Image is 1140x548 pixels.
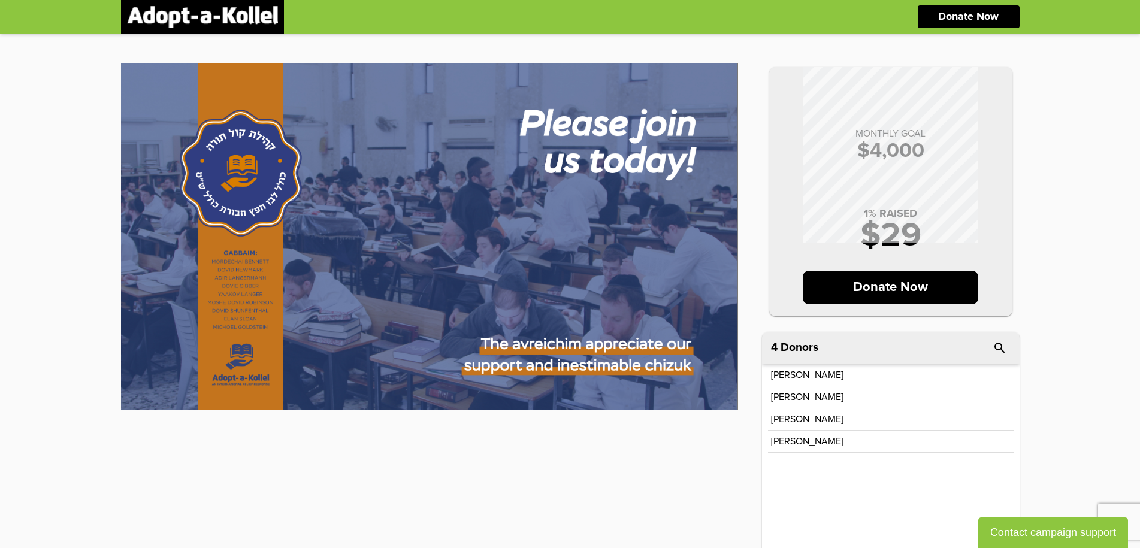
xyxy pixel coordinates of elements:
[993,341,1007,355] i: search
[121,63,738,410] img: wIXMKzDbdW.sHfyl5CMYm.jpg
[771,392,843,402] p: [PERSON_NAME]
[781,129,1000,138] p: MONTHLY GOAL
[978,517,1128,548] button: Contact campaign support
[938,11,999,22] p: Donate Now
[803,271,978,304] p: Donate Now
[781,141,1000,161] p: $
[771,370,843,380] p: [PERSON_NAME]
[127,6,278,28] img: logonobg.png
[771,342,778,353] span: 4
[781,342,818,353] p: Donors
[771,437,843,446] p: [PERSON_NAME]
[771,414,843,424] p: [PERSON_NAME]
